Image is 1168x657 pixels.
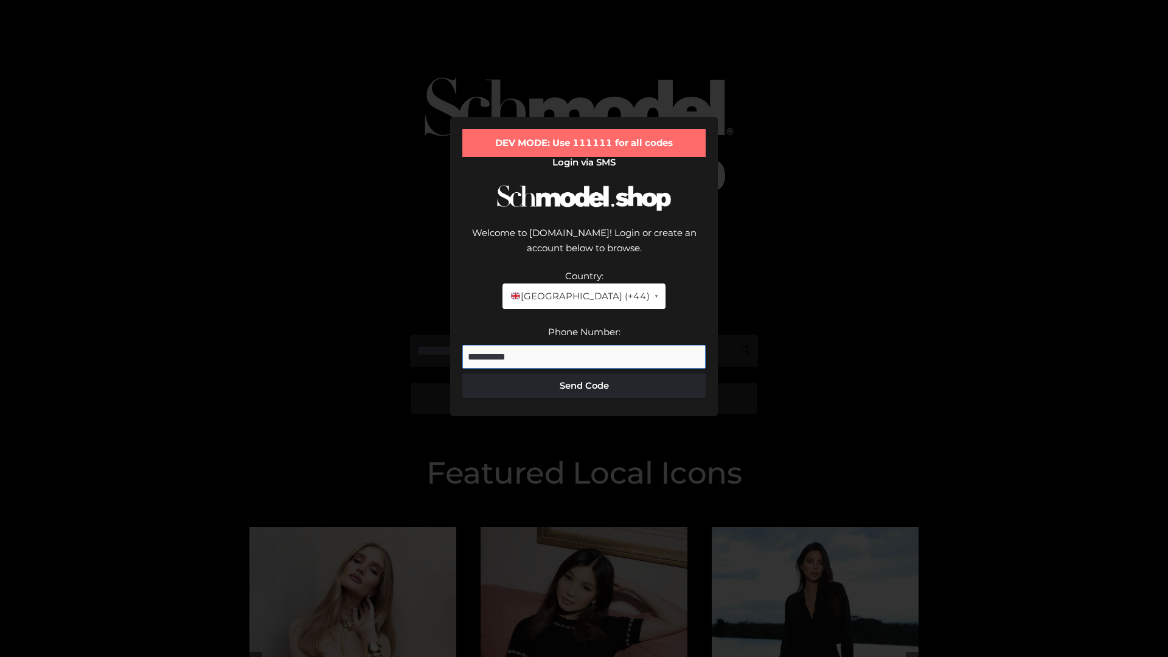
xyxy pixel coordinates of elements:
[462,225,706,268] div: Welcome to [DOMAIN_NAME]! Login or create an account below to browse.
[511,291,520,301] img: 🇬🇧
[462,129,706,157] div: DEV MODE: Use 111111 for all codes
[548,326,620,338] label: Phone Number:
[493,174,675,222] img: Schmodel Logo
[510,288,649,304] span: [GEOGRAPHIC_DATA] (+44)
[462,157,706,168] h2: Login via SMS
[462,374,706,398] button: Send Code
[565,270,603,282] label: Country:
